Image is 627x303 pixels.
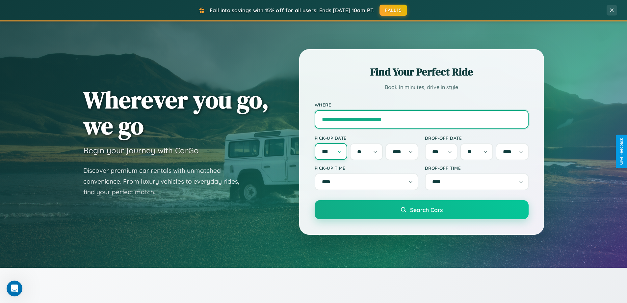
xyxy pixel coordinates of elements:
[425,165,529,171] label: Drop-off Time
[425,135,529,141] label: Drop-off Date
[315,165,418,171] label: Pick-up Time
[315,65,529,79] h2: Find Your Perfect Ride
[379,5,407,16] button: FALL15
[7,281,22,296] iframe: Intercom live chat
[83,165,248,197] p: Discover premium car rentals with unmatched convenience. From luxury vehicles to everyday rides, ...
[315,102,529,107] label: Where
[210,7,375,14] span: Fall into savings with 15% off for all users! Ends [DATE] 10am PT.
[83,145,199,155] h3: Begin your journey with CarGo
[619,138,624,165] div: Give Feedback
[315,82,529,92] p: Book in minutes, drive in style
[410,206,443,213] span: Search Cars
[315,135,418,141] label: Pick-up Date
[83,87,269,139] h1: Wherever you go, we go
[315,200,529,219] button: Search Cars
